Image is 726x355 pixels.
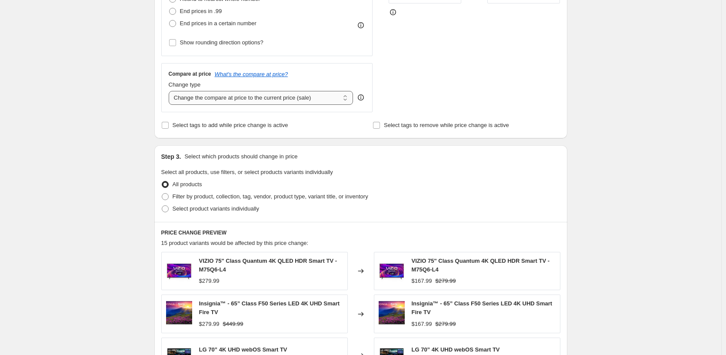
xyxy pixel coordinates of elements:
h6: PRICE CHANGE PREVIEW [161,229,560,236]
strike: $279.99 [436,320,456,328]
span: Filter by product, collection, tag, vendor, product type, variant title, or inventory [173,193,368,200]
span: Select tags to add while price change is active [173,122,288,128]
span: VIZIO 75" Class Quantum 4K QLED HDR Smart TV - M75Q6-L4 [412,258,550,273]
span: VIZIO 75" Class Quantum 4K QLED HDR Smart TV - M75Q6-L4 [199,258,337,273]
h3: Compare at price [169,70,211,77]
span: LG 70” 4K UHD webOS Smart TV [412,346,500,353]
span: Select all products, use filters, or select products variants individually [161,169,333,175]
span: Change type [169,81,201,88]
span: Insignia™ - 65” Class F50 Series LED 4K UHD Smart Fire TV [199,300,340,315]
span: Select product variants individually [173,205,259,212]
span: LG 70” 4K UHD webOS Smart TV [199,346,287,353]
span: 15 product variants would be affected by this price change: [161,240,309,246]
p: Select which products should change in price [184,152,297,161]
span: Show rounding direction options? [180,39,263,46]
span: Select tags to remove while price change is active [384,122,509,128]
img: 4c89b4f9-1257-457c-88c1-a6cb240288d5_80x.jpg [379,301,405,327]
h2: Step 3. [161,152,181,161]
strike: $279.99 [436,277,456,285]
img: GUEST_b07d3301-9083-4acf-b9cf-84a062bc7b04_80x.jpg [166,258,192,284]
div: $279.99 [199,277,220,285]
span: Insignia™ - 65” Class F50 Series LED 4K UHD Smart Fire TV [412,300,553,315]
button: What's the compare at price? [215,71,288,77]
span: End prices in a certain number [180,20,256,27]
div: $279.99 [199,320,220,328]
img: GUEST_b07d3301-9083-4acf-b9cf-84a062bc7b04_80x.jpg [379,258,405,284]
img: 4c89b4f9-1257-457c-88c1-a6cb240288d5_80x.jpg [166,301,192,327]
span: End prices in .99 [180,8,222,14]
span: All products [173,181,202,188]
div: $167.99 [412,320,432,328]
div: $167.99 [412,277,432,285]
div: help [356,93,365,102]
strike: $449.99 [223,320,243,328]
